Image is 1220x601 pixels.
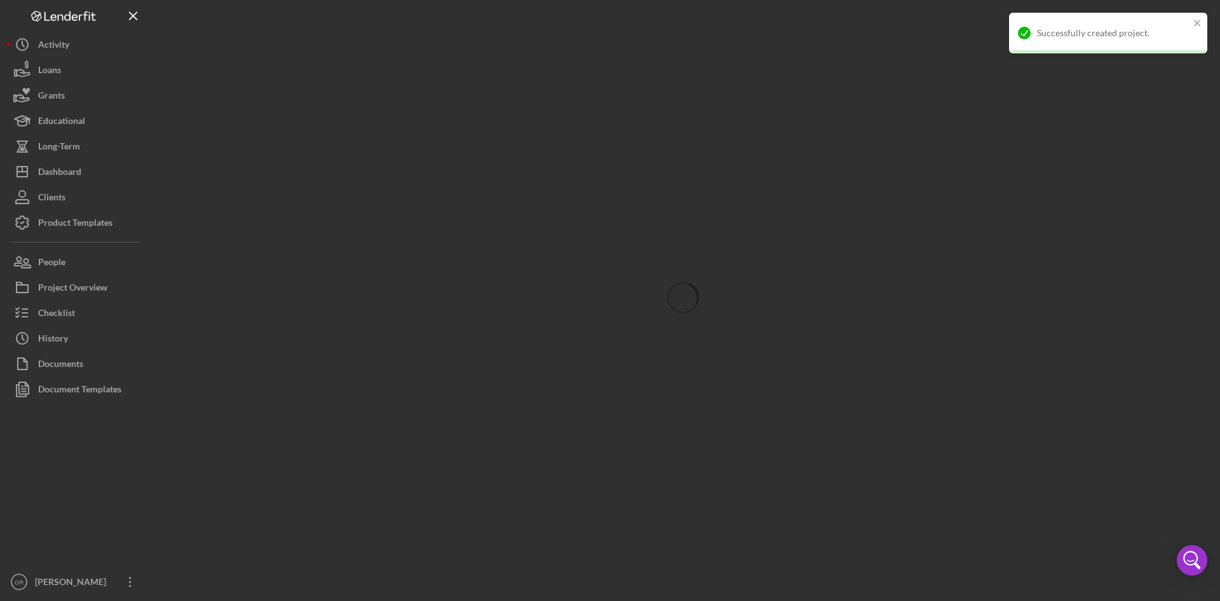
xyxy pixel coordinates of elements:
button: People [6,249,146,275]
button: Document Templates [6,376,146,402]
text: GR [15,579,24,586]
button: Activity [6,32,146,57]
button: Project Overview [6,275,146,300]
div: Dashboard [38,159,81,188]
div: Checklist [38,300,75,329]
div: Grants [38,83,65,111]
button: close [1193,18,1202,30]
div: Clients [38,184,65,213]
button: Clients [6,184,146,210]
div: Activity [38,32,69,60]
div: Long-Term [38,134,80,162]
div: History [38,326,68,354]
button: Educational [6,108,146,134]
button: Checklist [6,300,146,326]
div: Successfully created project. [1037,28,1189,38]
button: History [6,326,146,351]
div: Educational [38,108,85,137]
div: People [38,249,65,278]
button: Dashboard [6,159,146,184]
div: Project Overview [38,275,107,303]
div: Documents [38,351,83,380]
button: Product Templates [6,210,146,235]
div: Loans [38,57,61,86]
button: Documents [6,351,146,376]
div: [PERSON_NAME] [32,569,114,598]
button: Loans [6,57,146,83]
div: Document Templates [38,376,121,405]
div: Open Intercom Messenger [1177,545,1207,576]
div: Product Templates [38,210,112,238]
button: GR[PERSON_NAME] [6,569,146,595]
button: Grants [6,83,146,108]
button: Long-Term [6,134,146,159]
